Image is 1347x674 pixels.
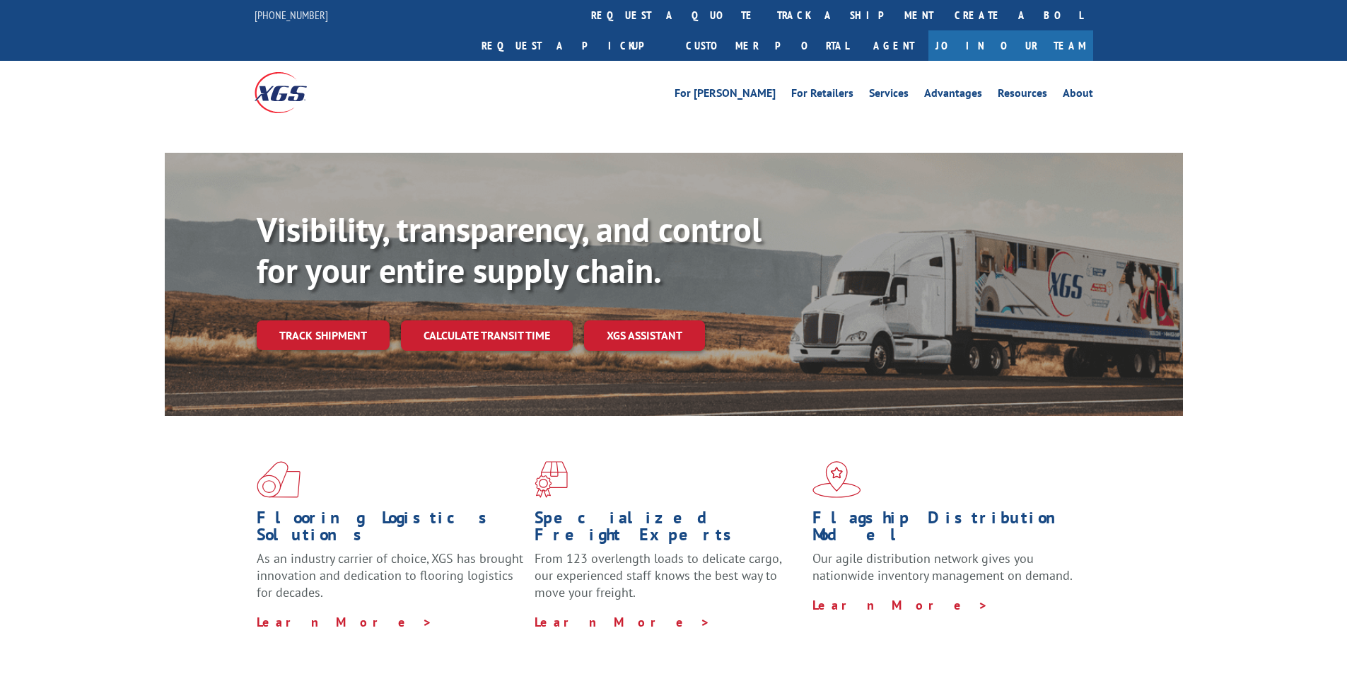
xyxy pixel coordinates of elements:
a: About [1063,88,1093,103]
span: Our agile distribution network gives you nationwide inventory management on demand. [812,550,1073,583]
a: Agent [859,30,928,61]
b: Visibility, transparency, and control for your entire supply chain. [257,207,762,292]
a: XGS ASSISTANT [584,320,705,351]
a: Learn More > [535,614,711,630]
a: Track shipment [257,320,390,350]
a: Learn More > [257,614,433,630]
a: Advantages [924,88,982,103]
a: For [PERSON_NAME] [675,88,776,103]
h1: Specialized Freight Experts [535,509,802,550]
img: xgs-icon-flagship-distribution-model-red [812,461,861,498]
a: Calculate transit time [401,320,573,351]
a: Resources [998,88,1047,103]
img: xgs-icon-total-supply-chain-intelligence-red [257,461,301,498]
h1: Flagship Distribution Model [812,509,1080,550]
a: Join Our Team [928,30,1093,61]
span: As an industry carrier of choice, XGS has brought innovation and dedication to flooring logistics... [257,550,523,600]
h1: Flooring Logistics Solutions [257,509,524,550]
a: Customer Portal [675,30,859,61]
a: Services [869,88,909,103]
a: Learn More > [812,597,989,613]
a: For Retailers [791,88,853,103]
img: xgs-icon-focused-on-flooring-red [535,461,568,498]
a: Request a pickup [471,30,675,61]
p: From 123 overlength loads to delicate cargo, our experienced staff knows the best way to move you... [535,550,802,613]
a: [PHONE_NUMBER] [255,8,328,22]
